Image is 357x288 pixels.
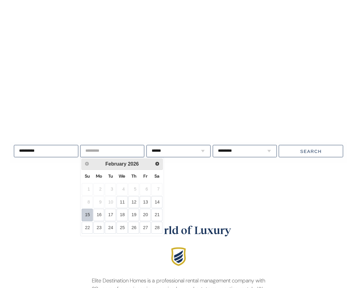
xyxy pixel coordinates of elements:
span: Next [155,161,160,166]
span: Sunday [85,173,90,179]
a: 20 [140,209,151,221]
a: 28 [151,222,162,234]
a: 26 [128,222,139,234]
a: 14 [151,196,162,208]
a: 19 [128,209,139,221]
span: Friday [143,173,147,179]
a: 24 [105,222,116,234]
a: 15 [82,209,93,221]
a: 11 [117,196,128,208]
a: 22 [82,222,93,234]
a: 12 [128,196,139,208]
span: Live well, travel often. [13,121,148,136]
span: Tuesday [108,173,113,179]
span: Monday [96,173,102,179]
span: Wednesday [119,173,125,179]
span: February [105,161,126,167]
a: 16 [93,209,105,221]
p: The World of Luxury [92,221,265,238]
a: 18 [117,209,128,221]
a: 13 [140,196,151,208]
a: 23 [93,222,105,234]
span: 2026 [128,161,139,167]
a: 21 [151,209,162,221]
span: Saturday [154,173,159,179]
a: Next [153,159,162,168]
a: 27 [140,222,151,234]
a: 17 [105,209,116,221]
a: 25 [117,222,128,234]
span: Thursday [131,173,136,179]
button: Search [279,145,343,157]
